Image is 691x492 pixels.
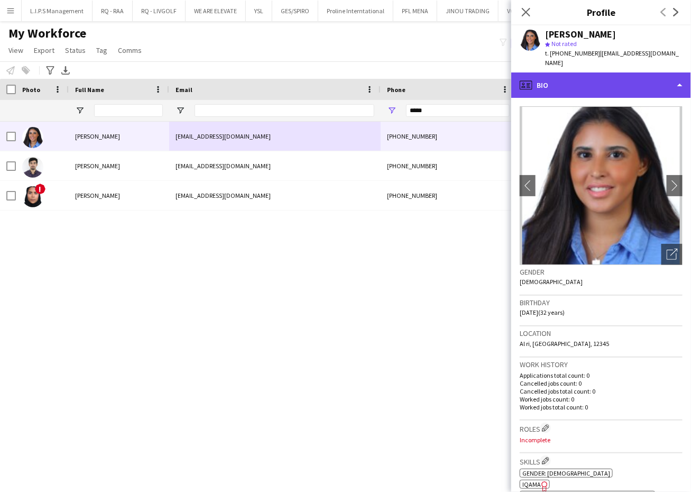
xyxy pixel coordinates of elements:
button: YSL [246,1,272,21]
span: Comms [118,45,142,55]
span: | [EMAIL_ADDRESS][DOMAIN_NAME] [545,49,679,67]
button: GES/SPIRO [272,1,318,21]
span: Photo [22,86,40,94]
p: Cancelled jobs count: 0 [520,379,683,387]
h3: Roles [520,423,683,434]
img: Crew avatar or photo [520,106,683,265]
span: Full Name [75,86,104,94]
span: Al ri, [GEOGRAPHIC_DATA], 12345 [520,340,609,348]
p: Applications total count: 0 [520,371,683,379]
span: Export [34,45,54,55]
img: Nizom Sharifov [22,157,43,178]
a: Comms [114,43,146,57]
div: [EMAIL_ADDRESS][DOMAIN_NAME] [169,181,381,210]
button: Proline Interntational [318,1,393,21]
button: JINOU TRADING [437,1,499,21]
span: Tag [96,45,107,55]
span: [PERSON_NAME] [75,132,120,140]
span: Email [176,86,192,94]
button: WE ARE ELEVATE [186,1,246,21]
a: View [4,43,27,57]
img: Ayaa Eltaher [22,186,43,207]
span: [PERSON_NAME] [75,162,120,170]
a: Status [61,43,90,57]
div: [PERSON_NAME] [545,30,616,39]
button: RQ - LIVGOLF [133,1,186,21]
h3: Profile [511,5,691,19]
div: [PHONE_NUMBER] [381,181,516,210]
button: Open Filter Menu [75,106,85,115]
button: PFL MENA [393,1,437,21]
span: [DEMOGRAPHIC_DATA] [520,278,583,286]
div: [EMAIL_ADDRESS][DOMAIN_NAME] [169,151,381,180]
span: IQAMA [522,480,541,488]
span: My Workforce [8,25,86,41]
span: Phone [387,86,406,94]
p: Worked jobs total count: 0 [520,403,683,411]
p: Cancelled jobs total count: 0 [520,387,683,395]
div: Open photos pop-in [661,244,683,265]
span: Status [65,45,86,55]
p: Worked jobs count: 0 [520,395,683,403]
p: Incomplete [520,436,683,444]
button: L.I.P.S Management [22,1,93,21]
a: Tag [92,43,112,57]
input: Full Name Filter Input [94,104,163,117]
span: t. [PHONE_NUMBER] [545,49,600,57]
h3: Birthday [520,298,683,307]
span: ! [35,184,45,194]
h3: Work history [520,360,683,369]
button: VOLARIS LLC [499,1,550,21]
button: Open Filter Menu [387,106,397,115]
span: View [8,45,23,55]
a: Export [30,43,59,57]
img: Farrah Alyoussuf [22,127,43,148]
button: Open Filter Menu [176,106,185,115]
span: Gender: [DEMOGRAPHIC_DATA] [522,469,610,477]
h3: Skills [520,455,683,467]
app-action-btn: Advanced filters [44,64,57,77]
button: RQ - RAA [93,1,133,21]
input: Email Filter Input [195,104,374,117]
div: Bio [511,72,691,98]
h3: Location [520,329,683,338]
span: [PERSON_NAME] [75,192,120,199]
span: Not rated [551,40,577,48]
div: [EMAIL_ADDRESS][DOMAIN_NAME] [169,122,381,151]
div: [PHONE_NUMBER] [381,122,516,151]
span: [DATE] (32 years) [520,308,565,316]
div: [PHONE_NUMBER] [381,151,516,180]
app-action-btn: Export XLSX [59,64,72,77]
input: Phone Filter Input [406,104,510,117]
h3: Gender [520,267,683,277]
